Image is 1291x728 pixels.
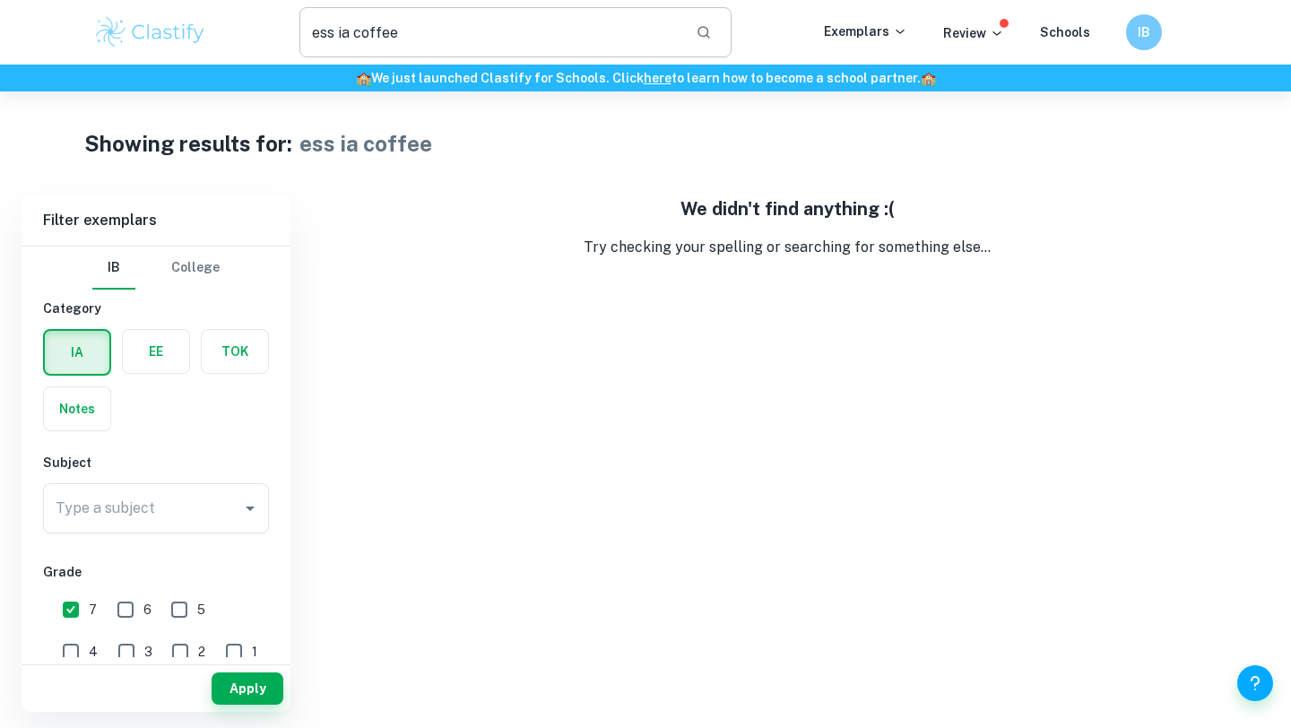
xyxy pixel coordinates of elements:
[644,71,671,85] a: here
[305,195,1269,222] h5: We didn't find anything :(
[45,331,109,374] button: IA
[1040,25,1090,39] a: Schools
[299,127,432,160] h1: ess ia coffee
[92,247,220,290] div: Filter type choice
[198,642,205,662] span: 2
[356,71,371,85] span: 🏫
[44,387,110,430] button: Notes
[921,71,936,85] span: 🏫
[1237,665,1273,701] button: Help and Feedback
[299,7,681,57] input: Search for any exemplars...
[238,496,263,521] button: Open
[212,672,283,705] button: Apply
[43,299,269,318] h6: Category
[143,600,152,620] span: 6
[144,642,152,662] span: 3
[943,23,1004,43] p: Review
[1134,22,1155,42] h6: IB
[123,330,189,373] button: EE
[202,330,268,373] button: TOK
[4,68,1287,88] h6: We just launched Clastify for Schools. Click to learn how to become a school partner.
[22,195,290,246] h6: Filter exemplars
[84,127,292,160] h1: Showing results for:
[89,642,98,662] span: 4
[197,600,205,620] span: 5
[1126,14,1162,50] button: IB
[93,14,207,50] img: Clastify logo
[171,247,220,290] button: College
[252,642,257,662] span: 1
[43,562,269,582] h6: Grade
[824,22,907,41] p: Exemplars
[305,237,1269,258] p: Try checking your spelling or searching for something else...
[89,600,97,620] span: 7
[43,453,269,472] h6: Subject
[92,247,135,290] button: IB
